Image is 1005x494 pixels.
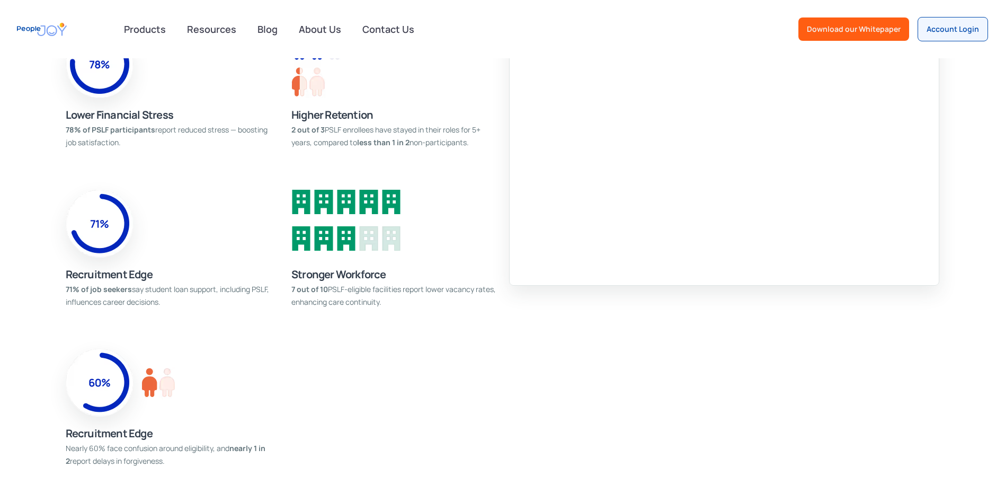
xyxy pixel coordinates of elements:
[181,17,243,41] a: Resources
[807,24,901,34] div: Download our Whitepaper
[291,107,496,124] div: Higher Retention
[66,425,270,442] div: Recruitment Edge
[66,107,270,124] div: Lower Financial Stress
[798,17,909,41] a: Download our Whitepaper
[291,125,325,135] strong: 2 out of 3
[66,266,270,283] div: Recruitment Edge
[66,443,265,466] strong: nearly 1 in 2
[66,283,270,308] div: say student loan support, including PSLF, influences career decisions.
[291,266,496,283] div: Stronger Workforce
[918,17,988,41] a: Account Login
[66,284,132,294] strong: 71% of job seekers
[291,124,496,149] div: PSLF enrollees have stayed in their roles for 5+ years, compared to non-participants.
[251,17,284,41] a: Blog
[356,17,421,41] a: Contact Us
[292,17,348,41] a: About Us
[66,125,155,135] strong: 78% of PSLF participants
[66,442,270,467] div: Nearly 60% face confusion around eligibility, and report delays in forgiveness.
[927,24,979,34] div: Account Login
[118,19,172,40] div: Products
[357,137,410,147] strong: less than 1 in 2
[17,17,67,41] a: home
[291,283,496,308] div: PSLF-eligible facilities report lower vacancy rates, enhancing care continuity.
[291,284,328,294] strong: 7 out of 10
[66,124,270,149] div: report reduced stress — boosting job satisfaction.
